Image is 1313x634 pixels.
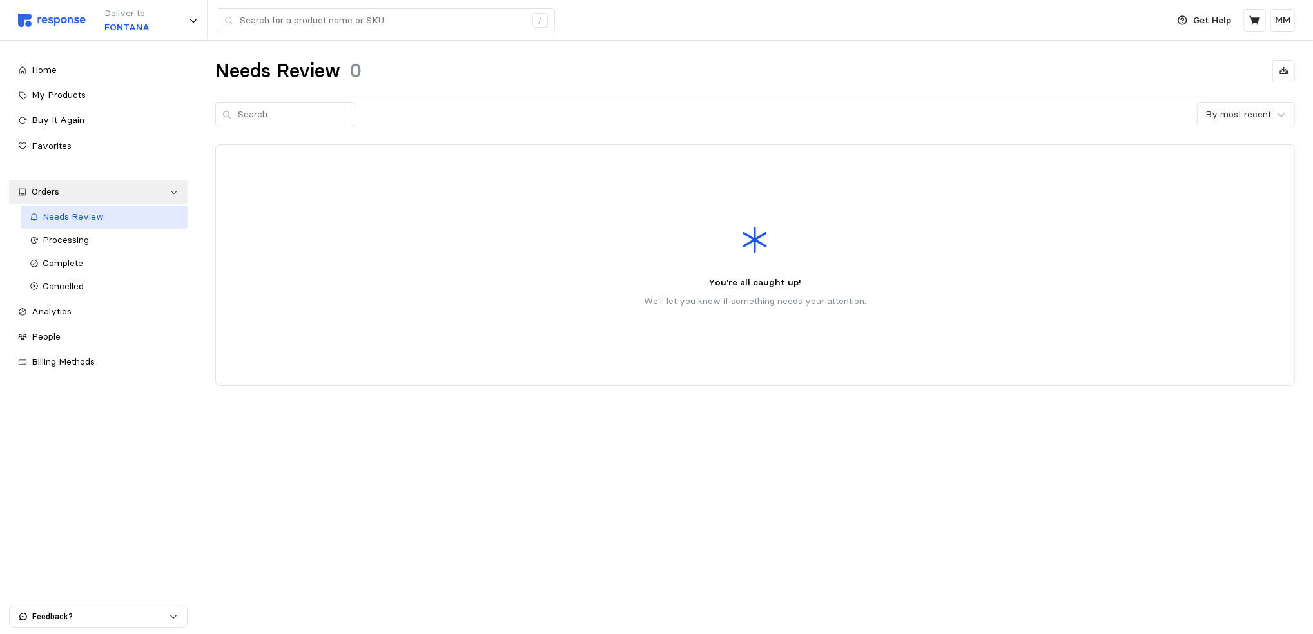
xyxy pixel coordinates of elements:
[43,234,90,245] span: Processing
[9,84,188,107] a: My Products
[32,89,86,101] span: My Products
[32,611,169,622] p: Feedback?
[21,275,188,298] a: Cancelled
[21,206,188,229] a: Needs Review
[1275,14,1290,28] p: MM
[708,276,801,290] p: You're all caught up!
[43,257,84,269] span: Complete
[32,114,84,126] span: Buy It Again
[532,13,548,28] div: /
[32,185,165,199] div: Orders
[9,135,188,158] a: Favorites
[10,606,187,627] button: Feedback?
[104,21,150,35] p: FONTANA
[9,300,188,323] a: Analytics
[240,9,525,32] input: Search for a product name or SKU
[644,294,866,309] p: We'll let you know if something needs your attention.
[215,59,341,84] h1: Needs Review
[1194,14,1232,28] p: Get Help
[32,140,72,151] span: Favorites
[1205,108,1271,121] div: By most recent
[32,356,95,367] span: Billing Methods
[350,59,362,84] h1: 0
[43,280,84,292] span: Cancelled
[1170,8,1240,33] button: Get Help
[32,331,61,342] span: People
[9,325,188,349] a: People
[1270,9,1295,32] button: MM
[9,59,188,82] a: Home
[21,229,188,252] a: Processing
[9,351,188,374] a: Billing Methods
[32,305,72,317] span: Analytics
[21,252,188,275] a: Complete
[9,180,188,204] a: Orders
[238,103,348,126] input: Search
[9,109,188,132] a: Buy It Again
[32,64,57,75] span: Home
[18,14,86,27] img: svg%3e
[43,211,104,222] span: Needs Review
[104,6,150,21] p: Deliver to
